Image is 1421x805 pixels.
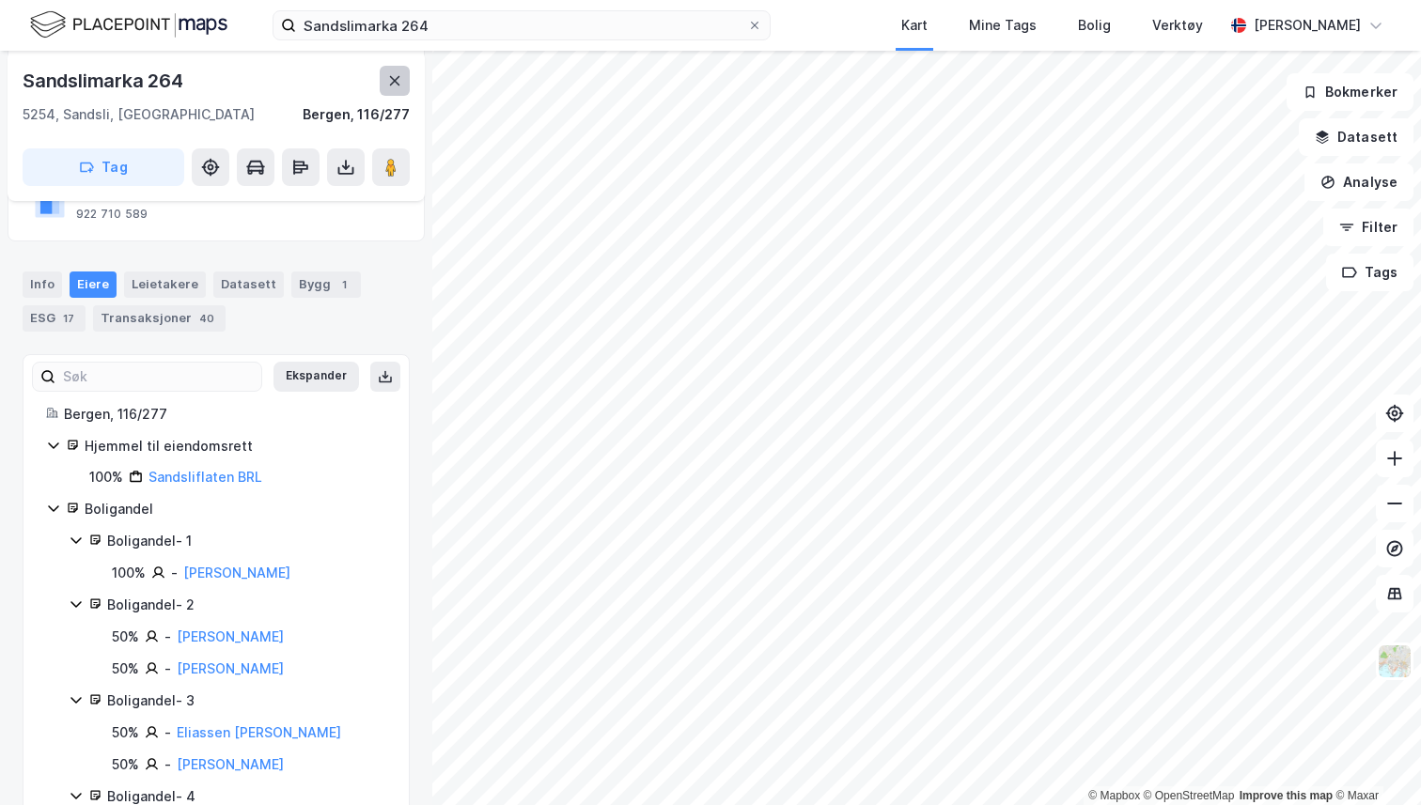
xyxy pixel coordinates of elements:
[177,724,341,740] a: Eliassen [PERSON_NAME]
[1078,14,1111,37] div: Bolig
[85,435,386,457] div: Hjemmel til eiendomsrett
[1326,254,1413,291] button: Tags
[1327,715,1421,805] div: Kontrollprogram for chat
[164,658,171,680] div: -
[1144,789,1235,802] a: OpenStreetMap
[93,305,226,332] div: Transaksjoner
[64,403,386,426] div: Bergen, 116/277
[70,271,117,298] div: Eiere
[23,148,184,186] button: Tag
[55,363,261,391] input: Søk
[1240,789,1333,802] a: Improve this map
[1287,73,1413,111] button: Bokmerker
[23,103,255,126] div: 5254, Sandsli, [GEOGRAPHIC_DATA]
[296,11,747,39] input: Søk på adresse, matrikkel, gårdeiere, leietakere eller personer
[183,565,290,581] a: [PERSON_NAME]
[112,562,146,584] div: 100%
[1304,163,1413,201] button: Analyse
[1299,118,1413,156] button: Datasett
[107,594,386,616] div: Boligandel - 2
[1088,789,1140,802] a: Mapbox
[30,8,227,41] img: logo.f888ab2527a4732fd821a326f86c7f29.svg
[1377,643,1413,679] img: Z
[1254,14,1361,37] div: [PERSON_NAME]
[112,753,139,776] div: 50%
[107,689,386,712] div: Boligandel - 3
[1152,14,1203,37] div: Verktøy
[177,628,284,644] a: [PERSON_NAME]
[164,626,171,648] div: -
[85,498,386,520] div: Boligandel
[23,66,187,96] div: Sandslimarka 264
[164,721,171,744] div: -
[89,466,123,488] div: 100%
[273,362,359,392] button: Ekspander
[1323,209,1413,246] button: Filter
[112,658,139,680] div: 50%
[901,14,928,37] div: Kart
[76,207,148,222] div: 922 710 589
[164,753,171,776] div: -
[969,14,1037,37] div: Mine Tags
[124,271,206,298] div: Leietakere
[291,271,361,298] div: Bygg
[59,309,78,328] div: 17
[107,530,386,552] div: Boligandel - 1
[171,562,178,584] div: -
[1327,715,1421,805] iframe: Chat Widget
[112,626,139,648] div: 50%
[213,271,284,298] div: Datasett
[335,275,353,294] div: 1
[112,721,139,744] div: 50%
[195,309,218,328] div: 40
[23,305,86,332] div: ESG
[23,271,62,298] div: Info
[148,469,262,485] a: Sandsliflaten BRL
[303,103,410,126] div: Bergen, 116/277
[177,756,284,772] a: [PERSON_NAME]
[177,660,284,676] a: [PERSON_NAME]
